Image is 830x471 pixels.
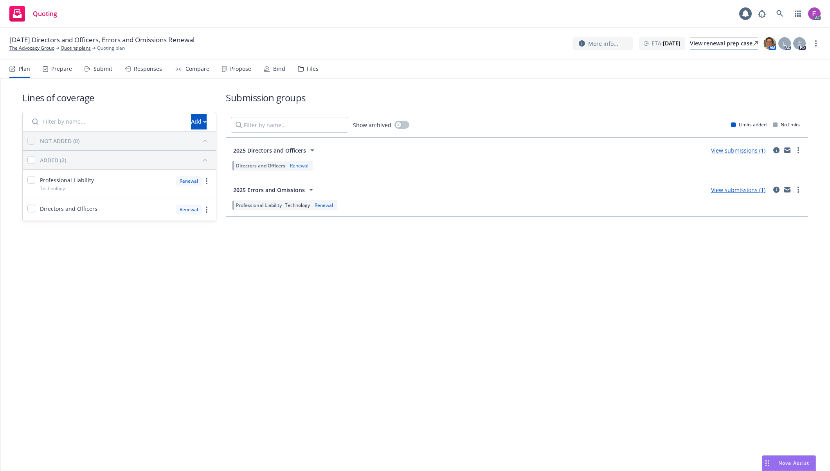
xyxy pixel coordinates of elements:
[202,205,211,214] a: more
[307,66,319,72] div: Files
[33,11,57,17] span: Quoting
[783,185,792,194] a: mail
[40,156,66,164] div: ADDED (2)
[772,146,781,155] a: circleInformation
[185,66,209,72] div: Compare
[754,6,770,22] a: Report a Bug
[663,40,681,47] strong: [DATE]
[573,37,633,50] button: More info...
[226,91,808,104] h1: Submission groups
[191,114,207,129] div: Add
[690,37,758,50] a: View renewal prep case
[236,202,282,209] span: Professional Liability
[9,35,194,45] span: [DATE] Directors and Officers, Errors and Omissions Renewal
[22,91,216,104] h1: Lines of coverage
[808,7,821,20] img: photo
[40,205,97,213] span: Directors and Officers
[94,66,112,72] div: Submit
[40,154,211,166] button: ADDED (2)
[191,114,207,129] button: Add
[233,186,305,194] span: 2025 Errors and Omissions
[285,202,310,209] span: Technology
[783,146,792,155] a: mail
[778,460,809,466] span: Nova Assist
[288,162,310,169] div: Renewal
[772,6,788,22] a: Search
[233,146,306,155] span: 2025 Directors and Officers
[794,185,803,194] a: more
[711,186,765,194] a: View submissions (1)
[652,39,681,47] span: ETA :
[762,455,816,471] button: Nova Assist
[6,3,60,25] a: Quoting
[231,182,318,198] button: 2025 Errors and Omissions
[711,147,765,154] a: View submissions (1)
[61,45,91,52] a: Quoting plans
[19,66,30,72] div: Plan
[313,202,335,209] div: Renewal
[783,40,786,48] span: L
[176,176,202,186] div: Renewal
[176,205,202,214] div: Renewal
[236,162,285,169] span: Directors and Officers
[763,37,776,50] img: photo
[588,40,618,48] span: More info...
[731,121,767,128] div: Limits added
[762,456,772,471] div: Drag to move
[231,117,348,133] input: Filter by name...
[773,121,800,128] div: No limits
[273,66,285,72] div: Bind
[772,185,781,194] a: circleInformation
[40,137,79,145] div: NOT ADDED (0)
[230,66,251,72] div: Propose
[790,6,806,22] a: Switch app
[353,121,391,129] span: Show archived
[40,135,211,147] button: NOT ADDED (0)
[690,38,758,49] div: View renewal prep case
[202,176,211,186] a: more
[40,185,65,192] span: Technology
[9,45,54,52] a: The Advocacy Group
[40,176,94,184] span: Professional Liability
[794,146,803,155] a: more
[97,45,125,52] span: Quoting plan
[27,114,186,129] input: Filter by name...
[231,142,319,158] button: 2025 Directors and Officers
[51,66,72,72] div: Prepare
[134,66,162,72] div: Responses
[811,39,821,48] a: more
